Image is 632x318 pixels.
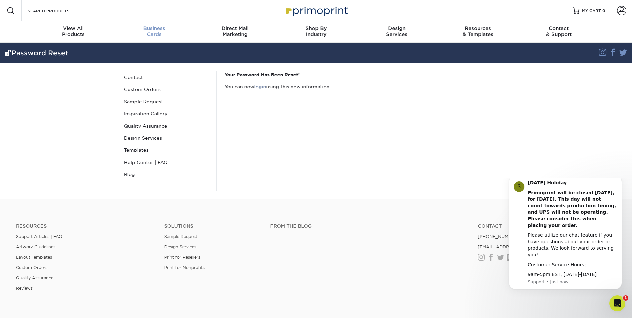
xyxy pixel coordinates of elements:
div: Customer Service Hours; [29,83,118,90]
a: Blog [121,168,211,180]
a: Help Center | FAQ [121,156,211,168]
a: Sample Request [121,96,211,108]
p: You can now using this new information. [225,83,508,90]
input: SEARCH PRODUCTS..... [27,7,92,15]
div: Products [33,25,114,37]
a: Layout Templates [16,255,52,260]
img: Primoprint [283,3,349,18]
div: Services [356,25,437,37]
div: Please utilize our chat feature if you have questions about your order or products. We look forwa... [29,54,118,80]
div: Message content [29,1,118,100]
h4: Solutions [164,223,260,229]
a: Direct MailMarketing [195,21,276,43]
div: 9am-5pm EST, [DATE]-[DATE] [29,93,118,100]
span: Design [356,25,437,31]
b: [DATE] Holiday [29,2,68,7]
p: Message from Support, sent Just now [29,101,118,107]
iframe: Intercom live chat [609,295,625,311]
a: Templates [121,144,211,156]
div: & Support [518,25,599,37]
a: Reviews [16,286,33,291]
a: Contact& Support [518,21,599,43]
iframe: Google Customer Reviews [2,298,57,316]
div: Cards [114,25,195,37]
a: Quality Assurance [121,120,211,132]
a: Shop ByIndustry [276,21,356,43]
span: 0 [602,8,605,13]
a: Custom Orders [16,265,47,270]
strong: Your Password Has Been Reset! [225,72,300,77]
a: Quality Assurance [16,275,53,280]
a: Support Articles | FAQ [16,234,62,239]
span: View All [33,25,114,31]
a: [EMAIL_ADDRESS][DOMAIN_NAME] [478,244,557,249]
a: Contact [478,223,616,229]
b: Primoprint will be closed [DATE], for [DATE]. This day will not count towards production timing, ... [29,12,117,50]
div: Industry [276,25,356,37]
a: Print for Resellers [164,255,200,260]
div: Profile image for Support [15,3,26,14]
div: Marketing [195,25,276,37]
iframe: Intercom notifications message [499,178,632,300]
h4: From the Blog [270,223,460,229]
span: Shop By [276,25,356,31]
span: Business [114,25,195,31]
h4: Resources [16,223,154,229]
a: BusinessCards [114,21,195,43]
a: Sample Request [164,234,197,239]
span: MY CART [582,8,601,14]
a: Custom Orders [121,83,211,95]
a: Contact [121,71,211,83]
a: login [254,84,266,89]
a: Design Services [164,244,196,249]
span: Direct Mail [195,25,276,31]
div: & Templates [437,25,518,37]
span: Contact [518,25,599,31]
a: View AllProducts [33,21,114,43]
a: Design Services [121,132,211,144]
a: Artwork Guidelines [16,244,55,249]
a: Inspiration Gallery [121,108,211,120]
span: Resources [437,25,518,31]
a: Print for Nonprofits [164,265,205,270]
a: [PHONE_NUMBER] [478,234,519,239]
a: DesignServices [356,21,437,43]
a: Resources& Templates [437,21,518,43]
span: 1 [623,295,628,301]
